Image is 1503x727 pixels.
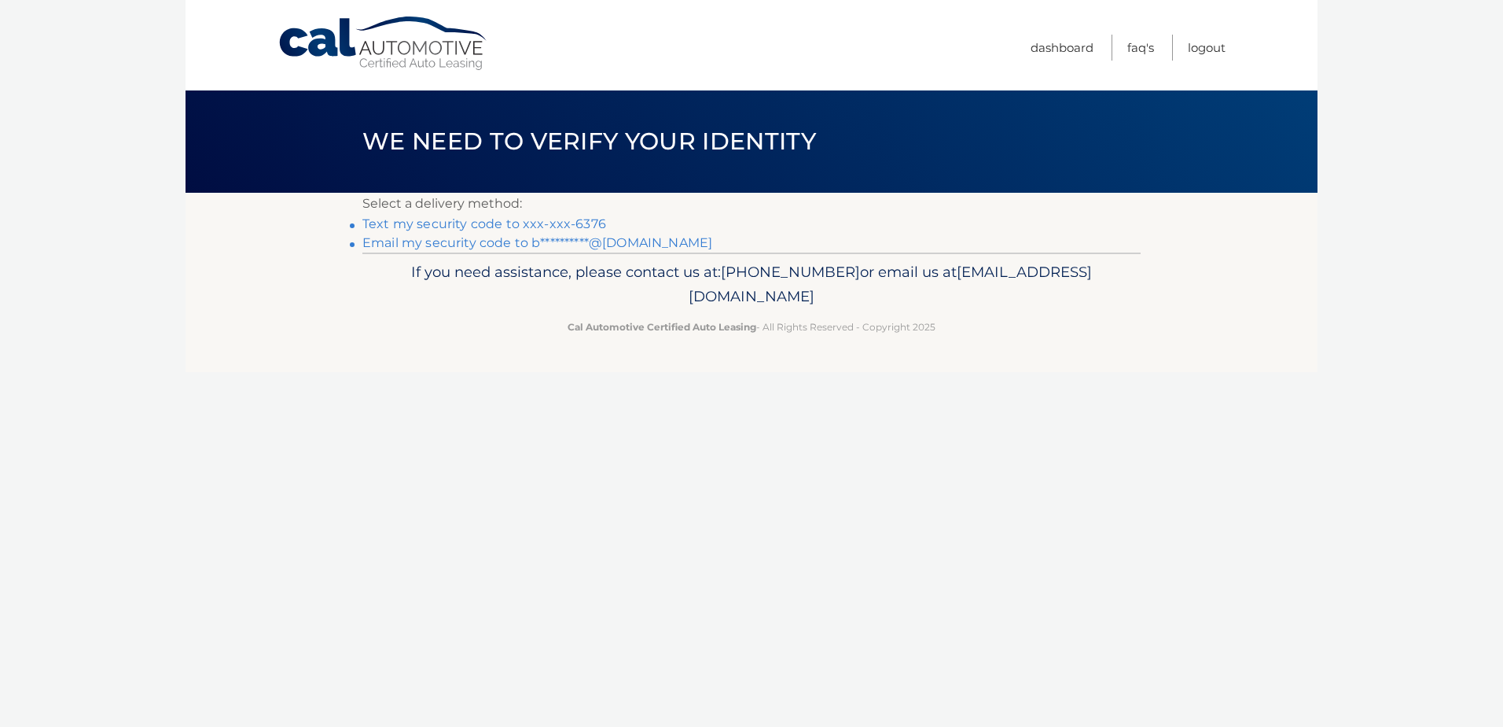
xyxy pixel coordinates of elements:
a: Logout [1188,35,1226,61]
a: Cal Automotive [277,16,490,72]
a: Text my security code to xxx-xxx-6376 [362,216,606,231]
span: We need to verify your identity [362,127,816,156]
a: Email my security code to b**********@[DOMAIN_NAME] [362,235,712,250]
p: - All Rights Reserved - Copyright 2025 [373,319,1130,335]
p: Select a delivery method: [362,193,1141,215]
a: Dashboard [1031,35,1093,61]
span: [PHONE_NUMBER] [721,263,860,281]
strong: Cal Automotive Certified Auto Leasing [568,321,756,333]
p: If you need assistance, please contact us at: or email us at [373,260,1130,310]
a: FAQ's [1127,35,1154,61]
